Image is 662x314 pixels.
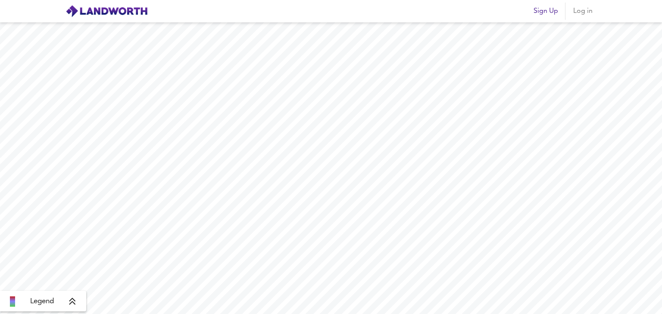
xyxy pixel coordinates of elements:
[66,5,148,18] img: logo
[569,3,596,20] button: Log in
[30,296,54,307] span: Legend
[534,5,558,17] span: Sign Up
[572,5,593,17] span: Log in
[530,3,562,20] button: Sign Up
